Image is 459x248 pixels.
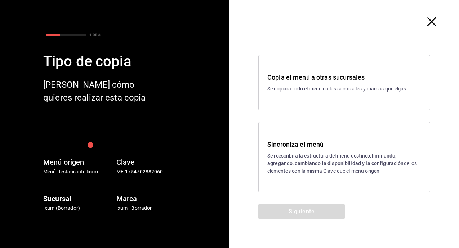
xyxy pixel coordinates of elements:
[43,168,113,176] p: Menú Restaurante Ixum
[43,51,186,72] div: Tipo de copia
[43,78,159,104] div: [PERSON_NAME] cómo quieres realizar esta copia
[43,193,113,204] h6: Sucursal
[116,204,187,212] p: Ixum - Borrador
[267,72,421,82] h3: Copia el menú a otras sucursales
[43,204,113,212] p: Ixum (Borrador)
[116,156,187,168] h6: Clave
[116,168,187,176] p: ME-1754702882060
[267,152,421,175] p: Se reescribirá la estructura del menú destino; de los elementos con la misma Clave que el menú or...
[43,156,113,168] h6: Menú origen
[267,85,421,93] p: Se copiará todo el menú en las sucursales y marcas que elijas.
[89,32,101,37] div: 1 DE 3
[267,139,421,149] h3: Sincroniza el menú
[116,193,187,204] h6: Marca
